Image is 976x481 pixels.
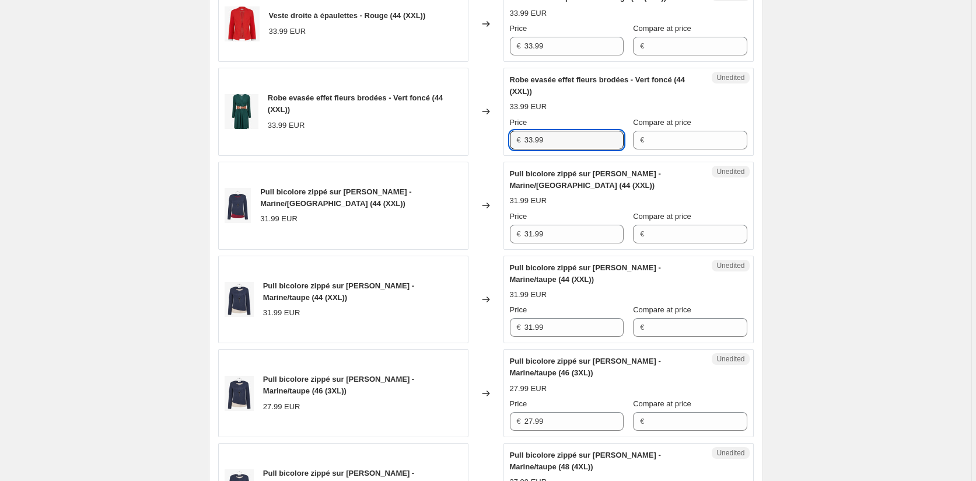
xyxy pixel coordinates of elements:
span: Compare at price [633,212,691,221]
span: Price [510,118,527,127]
div: 31.99 EUR [510,289,547,301]
span: € [640,41,644,50]
span: € [517,323,521,332]
span: € [517,417,521,426]
span: Robe evasée effet fleurs brodées - Vert foncé (44 (XXL)) [268,93,443,114]
span: € [517,135,521,144]
img: JOA-4443-1_80x.jpg [225,94,258,129]
img: JOA-4463-1_80x.jpg [225,188,251,223]
div: 33.99 EUR [269,26,306,37]
span: Unedited [716,354,744,364]
img: JOA-4462-1_80x.jpg [225,282,254,317]
div: 27.99 EUR [263,401,300,413]
img: JOA-4462-1_80x.jpg [225,376,254,411]
span: Veste droite à épaulettes - Rouge (44 (XXL)) [269,11,426,20]
span: € [517,41,521,50]
span: Pull bicolore zippé sur [PERSON_NAME] - Marine/[GEOGRAPHIC_DATA] (44 (XXL)) [260,187,411,208]
div: 31.99 EUR [263,307,300,319]
span: € [517,229,521,238]
span: Price [510,399,527,408]
div: 31.99 EUR [510,195,547,207]
span: Compare at price [633,305,691,314]
span: Pull bicolore zippé sur [PERSON_NAME] - Marine/taupe (46 (3XL)) [263,375,414,395]
span: Pull bicolore zippé sur [PERSON_NAME] - Marine/taupe (46 (3XL)) [510,357,661,377]
span: € [640,229,644,238]
span: € [640,135,644,144]
span: Unedited [716,73,744,82]
img: JOA-4271-1_80x.jpg [225,6,260,41]
span: Price [510,305,527,314]
span: Compare at price [633,24,691,33]
span: Price [510,212,527,221]
span: € [640,417,644,426]
span: Compare at price [633,118,691,127]
div: 33.99 EUR [510,101,547,113]
div: 33.99 EUR [268,120,305,131]
span: Pull bicolore zippé sur [PERSON_NAME] - Marine/taupe (48 (4XL)) [510,451,661,471]
span: Unedited [716,261,744,270]
span: Robe evasée effet fleurs brodées - Vert foncé (44 (XXL)) [510,75,685,96]
div: 33.99 EUR [510,8,547,19]
span: Pull bicolore zippé sur [PERSON_NAME] - Marine/taupe (44 (XXL)) [510,263,661,284]
span: Unedited [716,167,744,176]
div: 31.99 EUR [260,213,298,225]
span: Pull bicolore zippé sur [PERSON_NAME] - Marine/[GEOGRAPHIC_DATA] (44 (XXL)) [510,169,661,190]
span: Price [510,24,527,33]
span: Unedited [716,448,744,458]
div: 27.99 EUR [510,383,547,395]
span: € [640,323,644,332]
span: Pull bicolore zippé sur [PERSON_NAME] - Marine/taupe (44 (XXL)) [263,281,414,302]
span: Compare at price [633,399,691,408]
